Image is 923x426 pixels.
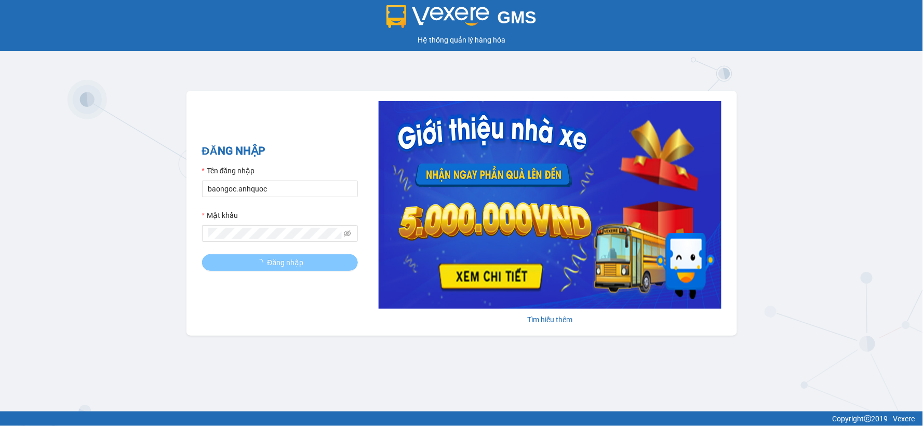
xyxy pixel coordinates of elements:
div: Copyright 2019 - Vexere [8,413,915,424]
label: Tên đăng nhập [202,165,255,176]
img: logo 2 [386,5,489,28]
input: Mật khẩu [208,228,342,239]
h2: ĐĂNG NHẬP [202,143,358,160]
label: Mật khẩu [202,210,238,221]
span: loading [256,259,267,266]
button: Đăng nhập [202,254,358,271]
input: Tên đăng nhập [202,181,358,197]
div: Hệ thống quản lý hàng hóa [3,34,920,46]
span: copyright [864,415,872,422]
span: GMS [498,8,537,27]
span: Đăng nhập [267,257,304,268]
img: banner-0 [379,101,721,309]
div: Tìm hiểu thêm [379,314,721,325]
span: eye-invisible [344,230,351,237]
a: GMS [386,16,537,24]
